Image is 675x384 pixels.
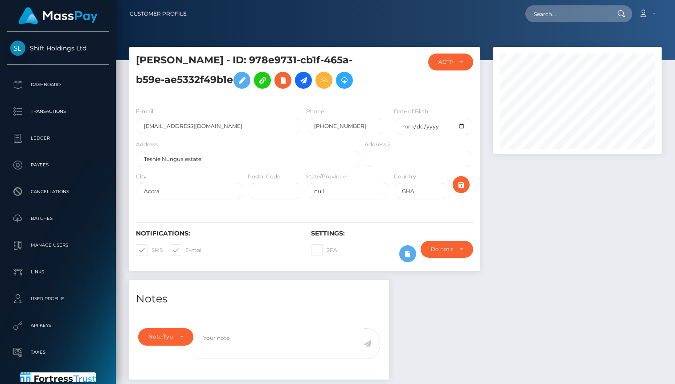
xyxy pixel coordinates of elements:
[7,261,109,283] a: Links
[7,44,109,52] span: Shift Holdings Ltd.
[7,74,109,96] a: Dashboard
[130,4,187,23] a: Customer Profile
[138,328,193,345] button: Note Type
[295,72,312,89] a: Initiate Payout
[421,241,473,258] button: Do not require
[7,127,109,149] a: Ledger
[7,314,109,337] a: API Keys
[248,173,280,181] label: Postal Code
[306,173,346,181] label: State/Province
[7,288,109,310] a: User Profile
[10,78,106,91] p: Dashboard
[428,54,473,70] button: ACTIVE
[10,239,106,252] p: Manage Users
[10,105,106,118] p: Transactions
[18,7,98,25] img: MassPay Logo
[10,158,106,172] p: Payees
[10,185,106,198] p: Cancellations
[7,341,109,363] a: Taxes
[136,140,158,149] label: Address
[364,140,391,149] label: Address 2
[136,291,382,307] h4: Notes
[311,230,473,237] h6: Settings:
[431,246,452,253] div: Do not require
[311,244,337,256] label: 2FA
[10,212,106,225] p: Batches
[7,234,109,256] a: Manage Users
[10,265,106,279] p: Links
[10,292,106,306] p: User Profile
[136,54,356,93] h5: [PERSON_NAME] - ID: 978e9731-cb1f-465a-b59e-ae5332f49b1e
[7,100,109,123] a: Transactions
[148,333,173,340] div: Note Type
[394,173,416,181] label: Country
[306,107,324,116] label: Phone
[7,181,109,203] a: Cancellations
[10,319,106,332] p: API Keys
[7,207,109,230] a: Batches
[10,346,106,359] p: Taxes
[438,58,453,66] div: ACTIVE
[136,107,153,116] label: E-mail
[10,132,106,145] p: Ledger
[170,244,203,256] label: E-mail
[7,154,109,176] a: Payees
[136,230,298,237] h6: Notifications:
[136,244,163,256] label: SMS
[394,107,428,116] label: Date of Birth
[136,173,147,181] label: City
[525,5,609,22] input: Search...
[10,41,25,56] img: Shift Holdings Ltd.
